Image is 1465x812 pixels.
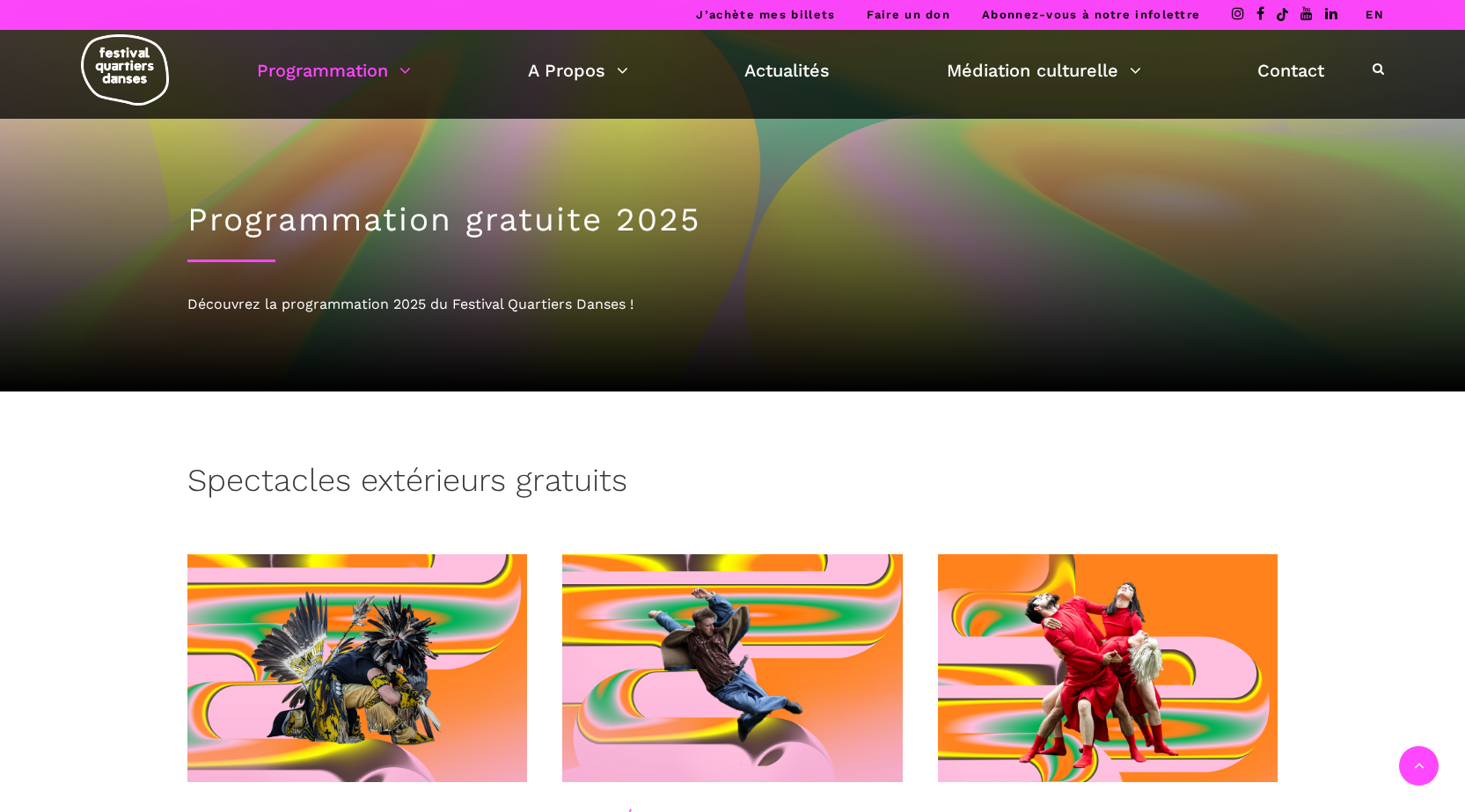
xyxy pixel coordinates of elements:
[257,55,411,85] a: Programmation
[1366,8,1384,21] a: EN
[696,8,835,21] a: J’achète mes billets
[528,55,628,85] a: A Propos
[947,55,1141,85] a: Médiation culturelle
[744,55,830,85] a: Actualités
[187,462,627,506] h3: Spectacles extérieurs gratuits
[81,34,169,106] img: logo-fqd-med
[867,8,950,21] a: Faire un don
[187,201,1278,239] h1: Programmation gratuite 2025
[187,293,1278,316] div: Découvrez la programmation 2025 du Festival Quartiers Danses !
[1257,55,1324,85] a: Contact
[982,8,1200,21] a: Abonnez-vous à notre infolettre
